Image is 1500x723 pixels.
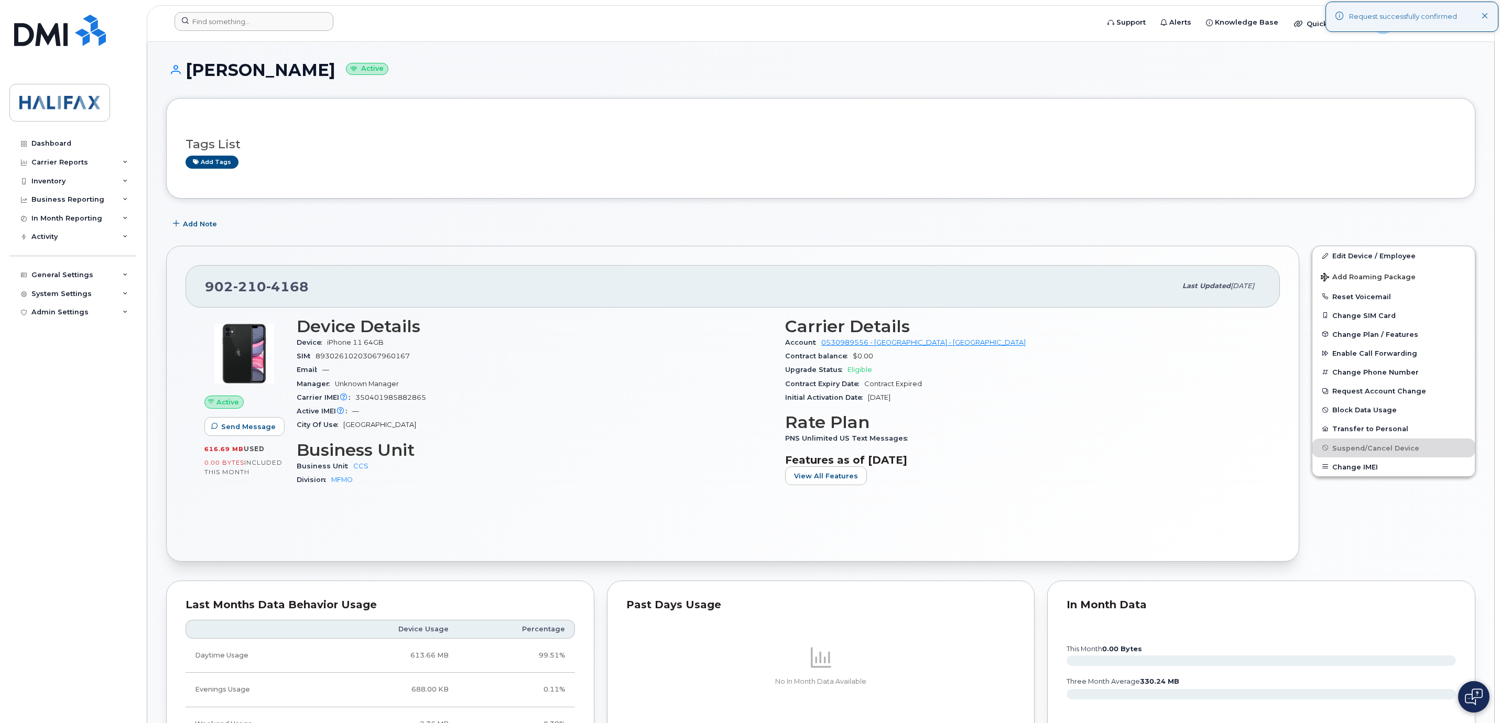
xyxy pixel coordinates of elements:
[343,421,416,429] span: [GEOGRAPHIC_DATA]
[166,61,1475,79] h1: [PERSON_NAME]
[244,445,265,453] span: used
[233,279,266,294] span: 210
[329,620,458,639] th: Device Usage
[1066,645,1142,653] text: this month
[353,462,368,470] a: CCS
[297,352,316,360] span: SIM
[297,317,773,336] h3: Device Details
[458,639,575,673] td: 99.51%
[297,421,343,429] span: City Of Use
[1312,400,1475,419] button: Block Data Usage
[297,441,773,459] h3: Business Unit
[1312,381,1475,400] button: Request Account Change
[322,366,329,374] span: —
[458,673,575,707] td: 0.11%
[785,366,847,374] span: Upgrade Status
[785,317,1261,336] h3: Carrier Details
[785,380,864,388] span: Contract Expiry Date
[297,393,355,401] span: Carrier IMEI
[297,407,352,415] span: Active IMEI
[853,352,873,360] span: $0.00
[1312,419,1475,438] button: Transfer to Personal
[297,366,322,374] span: Email
[1332,349,1417,357] span: Enable Call Forwarding
[868,393,890,401] span: [DATE]
[458,620,575,639] th: Percentage
[204,459,244,466] span: 0.00 Bytes
[785,466,867,485] button: View All Features
[1312,344,1475,363] button: Enable Call Forwarding
[785,413,1261,432] h3: Rate Plan
[297,476,331,484] span: Division
[1312,287,1475,306] button: Reset Voicemail
[1182,282,1231,290] span: Last updated
[1332,330,1418,338] span: Change Plan / Features
[183,219,217,229] span: Add Note
[785,393,868,401] span: Initial Activation Date
[864,380,922,388] span: Contract Expired
[355,393,426,401] span: 350401985882865
[186,673,329,707] td: Evenings Usage
[1312,457,1475,476] button: Change IMEI
[186,673,575,707] tr: Weekdays from 6:00pm to 8:00am
[204,445,244,453] span: 616.69 MB
[1102,645,1142,653] tspan: 0.00 Bytes
[166,214,226,233] button: Add Note
[297,338,327,346] span: Device
[329,639,458,673] td: 613.66 MB
[335,380,399,388] span: Unknown Manager
[1312,266,1475,287] button: Add Roaming Package
[186,639,329,673] td: Daytime Usage
[1231,282,1254,290] span: [DATE]
[204,458,282,476] span: included this month
[186,156,238,169] a: Add tags
[204,417,285,436] button: Send Message
[216,397,239,407] span: Active
[785,454,1261,466] h3: Features as of [DATE]
[1312,325,1475,344] button: Change Plan / Features
[327,338,384,346] span: iPhone 11 64GB
[1067,600,1456,610] div: In Month Data
[1066,677,1179,685] text: three month average
[1321,273,1416,283] span: Add Roaming Package
[626,677,1016,686] p: No In Month Data Available
[1312,306,1475,325] button: Change SIM Card
[186,138,1456,151] h3: Tags List
[297,462,353,470] span: Business Unit
[1140,677,1179,685] tspan: 330.24 MB
[1312,246,1475,265] a: Edit Device / Employee
[221,422,276,432] span: Send Message
[794,471,858,481] span: View All Features
[186,600,575,610] div: Last Months Data Behavior Usage
[346,63,388,75] small: Active
[213,322,276,385] img: iPhone_11.jpg
[266,279,309,294] span: 4168
[297,380,335,388] span: Manager
[1465,688,1483,705] img: Open chat
[316,352,410,360] span: 89302610203067960167
[821,338,1026,346] a: 0530989556 - [GEOGRAPHIC_DATA] - [GEOGRAPHIC_DATA]
[329,673,458,707] td: 688.00 KB
[205,279,309,294] span: 902
[626,600,1016,610] div: Past Days Usage
[1349,12,1457,22] div: Request successfully confirmed
[1332,444,1419,452] span: Suspend/Cancel Device
[785,434,913,442] span: PNS Unlimited US Text Messages
[785,352,853,360] span: Contract balance
[847,366,872,374] span: Eligible
[785,338,821,346] span: Account
[1312,363,1475,381] button: Change Phone Number
[331,476,353,484] a: MFMO
[1312,439,1475,457] button: Suspend/Cancel Device
[352,407,359,415] span: —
